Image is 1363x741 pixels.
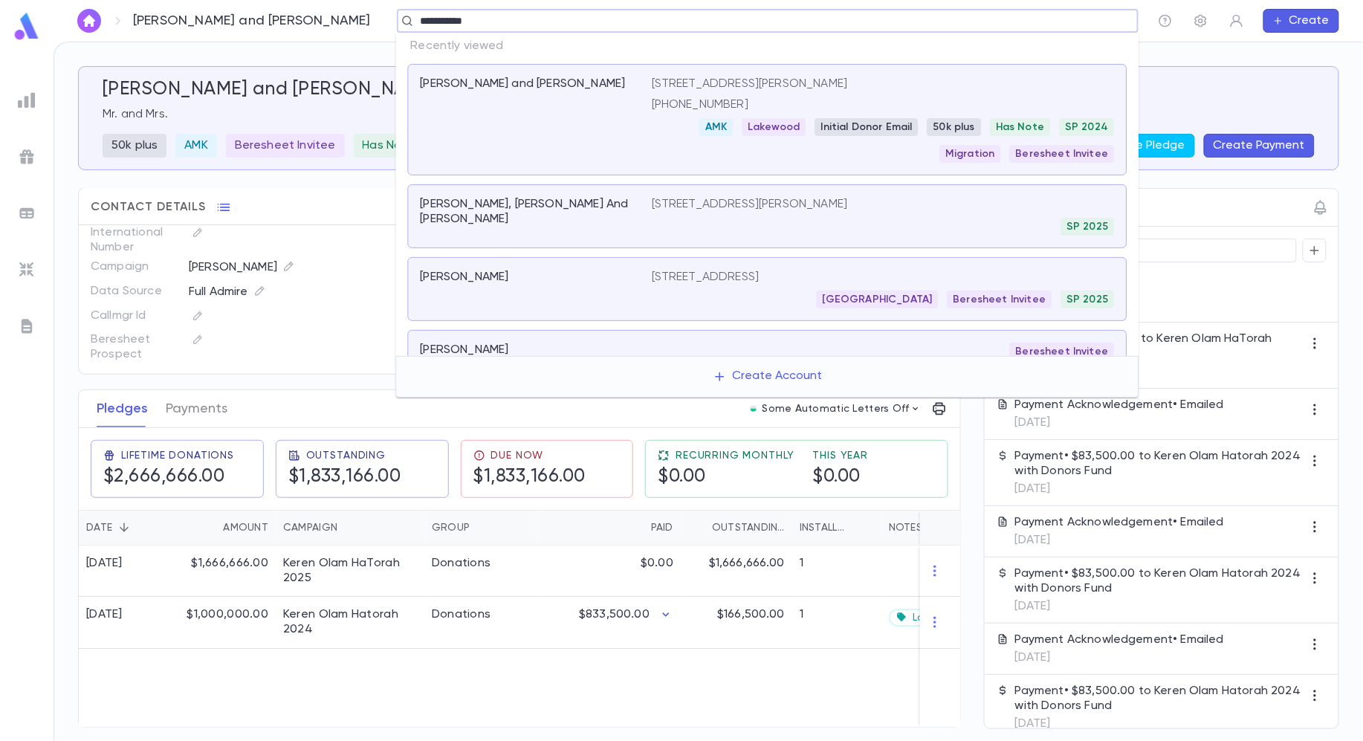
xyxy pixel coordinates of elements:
div: Installments [800,510,850,546]
div: Paid [651,510,673,546]
p: Payment Acknowledgement • Emailed [1014,398,1223,412]
p: [DATE] [1014,415,1223,430]
div: $1,000,000.00 [179,597,276,648]
p: Has Note [363,138,415,153]
button: Create [1263,9,1339,33]
h5: $0.00 [658,466,794,488]
img: logo [12,12,42,41]
p: Payment • $83,500.00 to Keren Olam Hatorah 2024 with Donors Fund [1014,566,1303,596]
p: $833,500.00 [579,607,650,622]
div: Donations [432,556,491,571]
p: [PERSON_NAME], [PERSON_NAME] And [PERSON_NAME] [421,197,634,227]
h5: $1,833,166.00 [473,466,586,488]
div: Donations [432,607,491,622]
p: $0.00 [641,556,673,571]
div: Campaign [283,510,337,546]
span: Has Note [990,121,1050,133]
button: Some Automatic Letters Off [745,398,927,419]
div: Beresheet Invitee [226,134,345,158]
div: [DATE] [86,556,123,571]
button: Sort [688,516,712,540]
p: Payment Acknowledgement • Emailed [1014,515,1223,530]
p: [PERSON_NAME] and [PERSON_NAME] [421,77,626,91]
p: [DATE] [1014,533,1223,548]
p: [DATE] [1014,364,1303,379]
span: Lifetime Donations [121,450,234,462]
span: 50k plus [927,121,981,133]
span: Recurring Monthly [676,450,794,462]
p: [DATE] [1014,650,1223,665]
span: SP 2024 [1059,121,1114,133]
button: Create Account [701,363,834,391]
div: Full Admire [189,282,265,301]
div: [PERSON_NAME] [189,258,294,276]
img: campaigns_grey.99e729a5f7ee94e3726e6486bddda8f1.svg [18,148,36,166]
p: [PHONE_NUMBER] [652,97,848,112]
div: 1 [792,546,881,597]
p: [STREET_ADDRESS] [652,270,760,285]
button: Create Payment [1204,134,1315,158]
p: Mr. and Mrs. [103,107,1315,122]
p: $1,666,666.00 [709,556,785,571]
p: Campaign [91,255,176,279]
button: Payments [166,390,227,427]
img: letters_grey.7941b92b52307dd3b8a917253454ce1c.svg [18,317,36,335]
p: [DATE] [1014,716,1303,731]
span: Lakewood [913,612,965,624]
p: [PERSON_NAME] and [PERSON_NAME] [133,13,371,29]
span: [GEOGRAPHIC_DATA] [817,294,939,305]
p: AMK [184,138,207,153]
div: Group [432,510,470,546]
span: AMK [699,121,733,133]
button: Sort [850,516,874,540]
p: [DATE] [1014,599,1303,614]
div: Outstanding [681,510,792,546]
span: Outstanding [306,450,386,462]
h5: [PERSON_NAME] and [PERSON_NAME] [103,79,438,101]
button: Sort [199,516,223,540]
div: Keren Olam HaTorah 2025 [283,556,417,586]
div: Notes [881,510,1067,546]
span: SP 2025 [1061,294,1114,305]
div: Keren Olam Hatorah 2024 [283,607,417,637]
p: Payment • $83,500.00 to Keren Olam Hatorah 2024 with Donors Fund [1014,684,1303,714]
button: Sort [337,516,361,540]
p: Beresheet Invitee [235,138,336,153]
div: Notes [889,510,922,546]
button: Sort [112,516,136,540]
div: AMK [175,134,216,158]
p: [PERSON_NAME] [421,270,509,285]
p: Beresheet Prospect [91,328,176,362]
img: batches_grey.339ca447c9d9533ef1741baa751efc33.svg [18,204,36,222]
img: imports_grey.530a8a0e642e233f2baf0ef88e8c9fcb.svg [18,261,36,279]
div: Outstanding [712,510,785,546]
span: Initial Donor Email [815,121,919,133]
p: Recently viewed [396,33,1139,59]
span: SP 2025 [1061,221,1114,233]
div: Group [424,510,536,546]
button: Pledges [97,390,148,427]
div: Paid [536,510,681,546]
span: Contact Details [91,200,206,215]
span: Beresheet Invitee [948,294,1052,305]
span: Due Now [491,450,544,462]
h5: $1,833,166.00 [288,466,401,488]
span: Beresheet Invitee [1010,346,1115,357]
button: Sort [627,516,651,540]
div: Amount [223,510,268,546]
div: Date [86,510,112,546]
span: Lakewood [742,121,806,133]
div: 50k plus [103,134,166,158]
p: Payment • $83,500.00 to Keren Olam Hatorah 2024 with Donors Fund [1014,449,1303,479]
div: Amount [179,510,276,546]
p: 50k plus [111,138,158,153]
span: Migration [939,148,1000,160]
h5: $2,666,666.00 [103,466,234,488]
p: [PERSON_NAME] [421,343,509,357]
p: International Number [91,221,176,255]
div: [DATE] [86,607,123,622]
img: reports_grey.c525e4749d1bce6a11f5fe2a8de1b229.svg [18,91,36,109]
p: [STREET_ADDRESS][PERSON_NAME] [652,197,848,212]
p: Pledge • $1,666,666.00 to Keren Olam HaTorah 2025 [1014,331,1303,361]
p: [STREET_ADDRESS][PERSON_NAME] [652,77,848,91]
